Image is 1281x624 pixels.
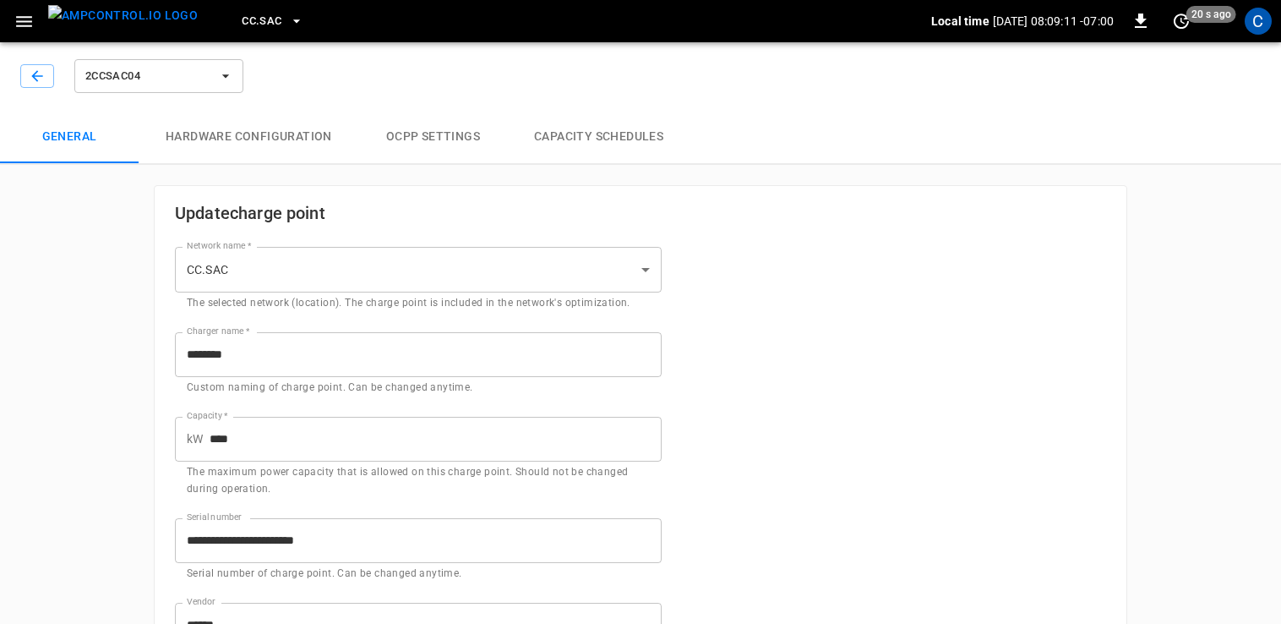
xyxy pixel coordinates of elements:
label: Capacity [187,409,228,423]
p: Serial number of charge point. Can be changed anytime. [187,566,650,583]
label: Serial number [187,511,242,524]
p: The maximum power capacity that is allowed on this charge point. Should not be changed during ope... [187,464,650,498]
label: Vendor [187,595,215,609]
p: [DATE] 08:09:11 -07:00 [993,13,1114,30]
button: Hardware configuration [139,110,359,164]
button: CC.SAC [235,5,310,38]
span: 2CCSAC04 [85,67,210,86]
label: Charger name [187,325,249,338]
span: 20 s ago [1186,6,1236,23]
button: 2CCSAC04 [74,59,243,93]
span: CC.SAC [242,12,281,31]
button: Capacity Schedules [507,110,690,164]
div: CC.SAC [175,247,662,293]
h6: Update charge point [175,200,662,227]
div: profile-icon [1245,8,1272,35]
label: Network name [187,239,251,253]
p: kW [187,430,203,448]
button: set refresh interval [1168,8,1195,35]
p: Local time [931,13,989,30]
img: ampcontrol.io logo [48,5,198,26]
p: The selected network (location). The charge point is included in the network's optimization. [187,295,650,312]
button: OCPP settings [359,110,507,164]
p: Custom naming of charge point. Can be changed anytime. [187,380,650,397]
